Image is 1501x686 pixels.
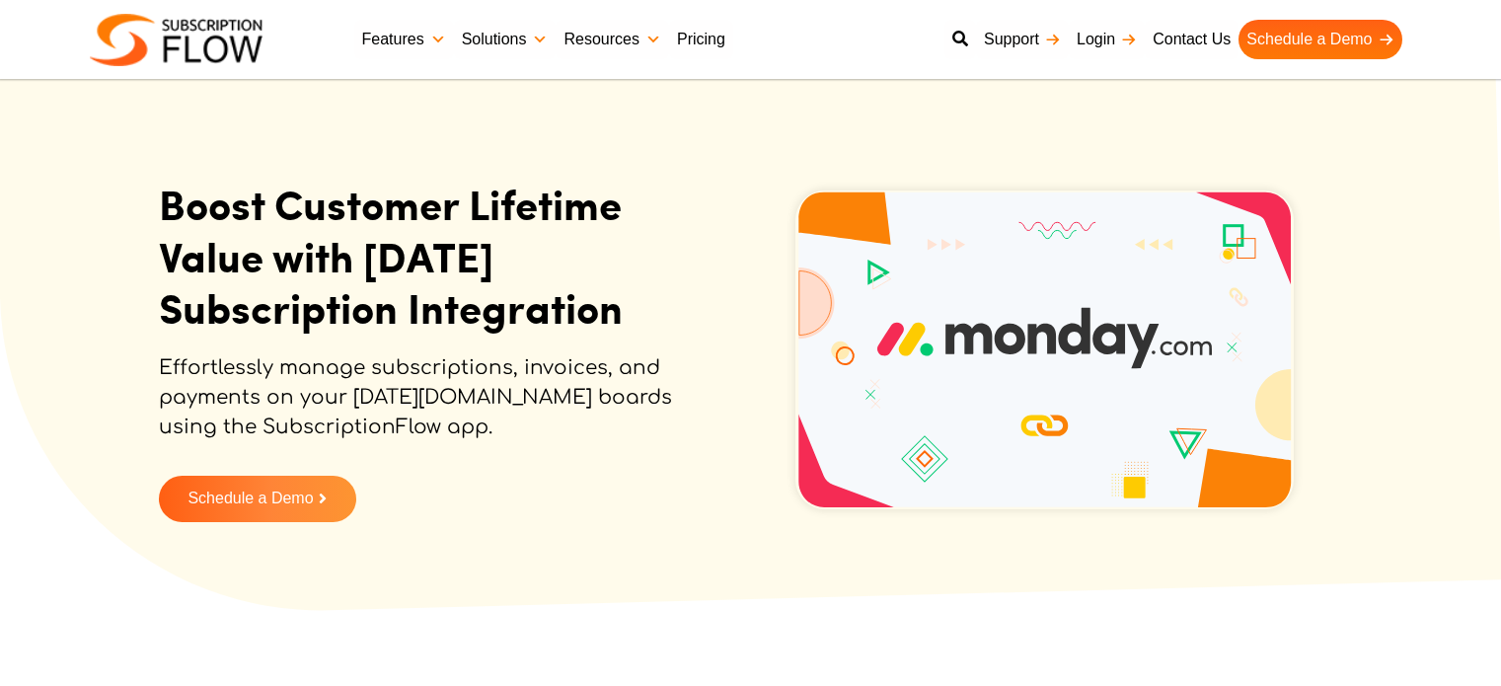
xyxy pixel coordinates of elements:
a: Contact Us [1145,20,1238,59]
a: Features [354,20,454,59]
a: Solutions [454,20,557,59]
a: Support [976,20,1069,59]
span: Schedule a Demo [188,491,313,507]
a: Resources [556,20,668,59]
a: Schedule a Demo [159,476,356,522]
img: Subscriptionflow-monday.com-integration [795,191,1294,510]
h1: Boost Customer Lifetime Value with [DATE] Subscription Integration [159,178,697,334]
a: Pricing [669,20,733,59]
img: Subscriptionflow [90,14,263,66]
a: Schedule a Demo [1238,20,1401,59]
a: Login [1069,20,1145,59]
p: Effortlessly manage subscriptions, invoices, and payments on your [DATE][DOMAIN_NAME] boards usin... [159,353,697,462]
